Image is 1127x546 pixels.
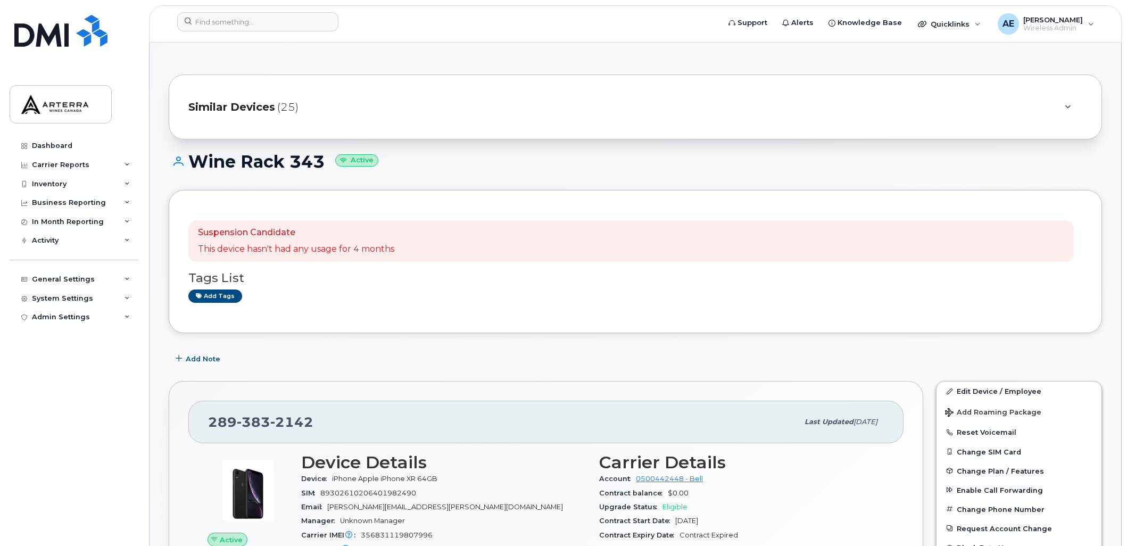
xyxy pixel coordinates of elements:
[853,418,877,426] span: [DATE]
[327,503,563,511] span: [PERSON_NAME][EMAIL_ADDRESS][PERSON_NAME][DOMAIN_NAME]
[301,503,327,511] span: Email
[335,154,378,167] small: Active
[186,354,220,364] span: Add Note
[937,401,1101,423] button: Add Roaming Package
[361,531,433,539] span: 356831119807996
[169,152,1102,171] h1: Wine Rack 343
[270,414,313,430] span: 2142
[301,531,361,539] span: Carrier IMEI
[277,100,299,115] span: (25)
[188,100,275,115] span: Similar Devices
[937,519,1101,538] button: Request Account Change
[599,517,675,525] span: Contract Start Date
[668,489,689,497] span: $0.00
[599,475,636,483] span: Account
[937,461,1101,481] button: Change Plan / Features
[937,382,1101,401] a: Edit Device / Employee
[937,500,1101,519] button: Change Phone Number
[599,489,668,497] span: Contract balance
[679,531,738,539] span: Contract Expired
[169,349,229,368] button: Add Note
[332,475,437,483] span: iPhone Apple iPhone XR 64GB
[599,531,679,539] span: Contract Expiry Date
[937,481,1101,500] button: Enable Call Forwarding
[220,535,243,545] span: Active
[188,289,242,303] a: Add tags
[216,458,280,522] img: image20231002-3703462-1qb80zy.jpeg
[675,517,698,525] span: [DATE]
[320,489,416,497] span: 89302610206401982490
[188,271,1082,285] h3: Tags List
[805,418,853,426] span: Last updated
[301,475,332,483] span: Device
[945,408,1041,418] span: Add Roaming Package
[301,453,586,472] h3: Device Details
[957,467,1044,475] span: Change Plan / Features
[301,489,320,497] span: SIM
[662,503,687,511] span: Eligible
[301,517,340,525] span: Manager
[198,227,394,239] p: Suspension Candidate
[208,414,313,430] span: 289
[937,442,1101,461] button: Change SIM Card
[599,453,884,472] h3: Carrier Details
[237,414,270,430] span: 383
[937,423,1101,442] button: Reset Voicemail
[340,517,405,525] span: Unknown Manager
[599,503,662,511] span: Upgrade Status
[957,486,1043,494] span: Enable Call Forwarding
[198,243,394,255] p: This device hasn't had any usage for 4 months
[636,475,703,483] a: 0500442448 - Bell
